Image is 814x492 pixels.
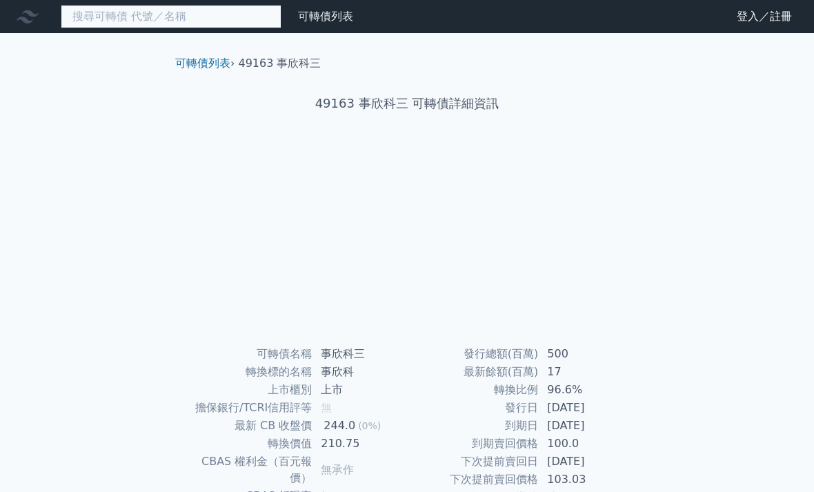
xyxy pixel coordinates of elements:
h1: 49163 事欣科三 可轉債詳細資訊 [164,94,650,113]
td: [DATE] [539,417,633,435]
td: 96.6% [539,381,633,399]
td: 事欣科 [312,363,407,381]
td: CBAS 權利金（百元報價） [181,453,312,487]
td: 到期日 [407,417,539,435]
span: 無承作 [321,463,354,476]
span: (0%) [358,420,381,431]
td: 210.75 [312,435,407,453]
a: 可轉債列表 [175,57,230,70]
td: 轉換價值 [181,435,312,453]
td: [DATE] [539,399,633,417]
td: 最新 CB 收盤價 [181,417,312,435]
td: 103.03 [539,471,633,489]
td: 最新餘額(百萬) [407,363,539,381]
td: 可轉債名稱 [181,345,312,363]
td: 事欣科三 [312,345,407,363]
td: 到期賣回價格 [407,435,539,453]
iframe: Chat Widget [745,426,814,492]
a: 登入／註冊 [726,6,803,28]
td: 發行日 [407,399,539,417]
td: 擔保銀行/TCRI信用評等 [181,399,312,417]
li: 49163 事欣科三 [239,55,321,72]
td: 上市櫃別 [181,381,312,399]
td: 發行總額(百萬) [407,345,539,363]
div: 244.0 [321,417,358,434]
td: 下次提前賣回日 [407,453,539,471]
td: 500 [539,345,633,363]
td: 下次提前賣回價格 [407,471,539,489]
td: 上市 [312,381,407,399]
td: 轉換比例 [407,381,539,399]
td: 17 [539,363,633,381]
a: 可轉債列表 [298,10,353,23]
td: 轉換標的名稱 [181,363,312,381]
div: 聊天小工具 [745,426,814,492]
input: 搜尋可轉債 代號／名稱 [61,5,281,28]
li: › [175,55,235,72]
td: 100.0 [539,435,633,453]
td: [DATE] [539,453,633,471]
span: 無 [321,401,332,414]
